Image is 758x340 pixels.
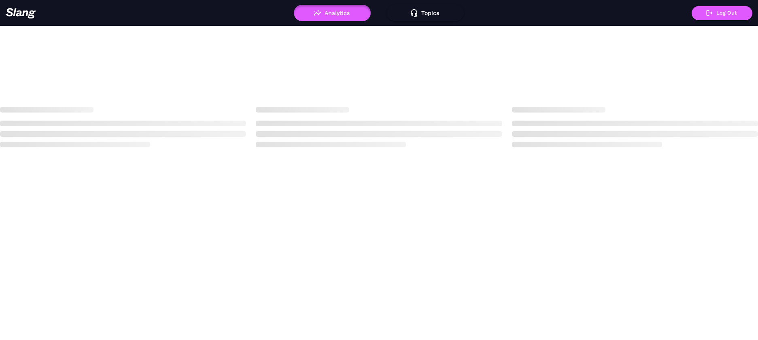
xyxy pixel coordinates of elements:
[6,8,36,19] img: 623511267c55cb56e2f2a487_logo2.png
[294,5,371,21] button: Analytics
[387,5,464,21] button: Topics
[692,6,752,20] button: Log Out
[294,10,371,15] a: Analytics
